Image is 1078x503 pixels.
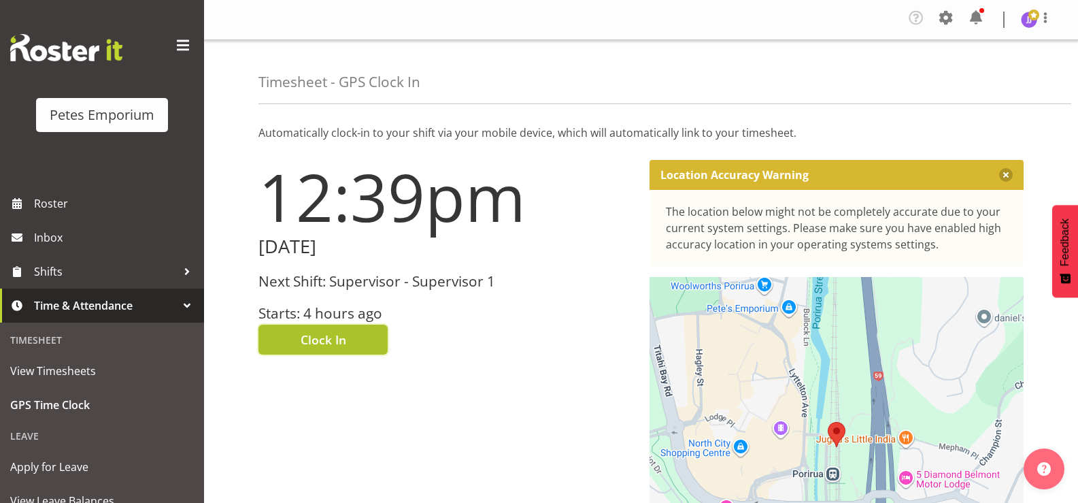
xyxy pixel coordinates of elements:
h3: Next Shift: Supervisor - Supervisor 1 [258,274,633,289]
span: Time & Attendance [34,295,177,316]
div: Leave [3,422,201,450]
button: Close message [999,168,1013,182]
img: Rosterit website logo [10,34,122,61]
span: Feedback [1059,218,1071,266]
h1: 12:39pm [258,160,633,233]
img: janelle-jonkers702.jpg [1021,12,1037,28]
a: Apply for Leave [3,450,201,484]
span: Roster [34,193,197,214]
div: The location below might not be completely accurate due to your current system settings. Please m... [666,204,1008,253]
div: Timesheet [3,326,201,354]
div: Petes Emporium [50,105,154,125]
h2: [DATE] [258,236,633,257]
span: Shifts [34,261,177,282]
span: Apply for Leave [10,457,194,477]
button: Clock In [258,325,388,355]
p: Location Accuracy Warning [660,168,809,182]
span: View Timesheets [10,361,194,381]
h3: Starts: 4 hours ago [258,306,633,321]
span: GPS Time Clock [10,395,194,415]
a: GPS Time Clock [3,388,201,422]
button: Feedback - Show survey [1052,205,1078,297]
span: Inbox [34,227,197,248]
a: View Timesheets [3,354,201,388]
p: Automatically clock-in to your shift via your mobile device, which will automatically link to you... [258,125,1024,141]
h4: Timesheet - GPS Clock In [258,74,420,90]
img: help-xxl-2.png [1037,462,1051,476]
span: Clock In [301,331,346,348]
